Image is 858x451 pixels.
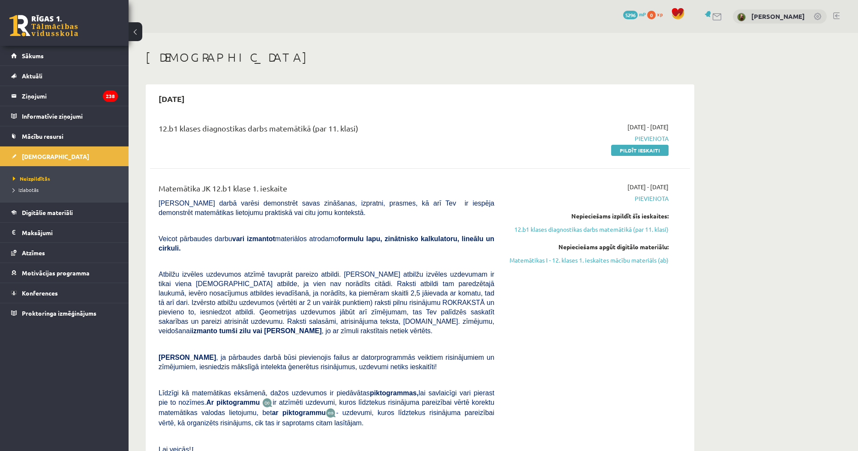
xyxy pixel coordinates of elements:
span: Izlabotās [13,186,39,193]
span: , ja pārbaudes darbā būsi pievienojis failus ar datorprogrammās veiktiem risinājumiem un zīmējumi... [159,354,494,370]
a: [DEMOGRAPHIC_DATA] [11,146,118,166]
a: Mācību resursi [11,126,118,146]
b: formulu lapu, zinātnisko kalkulatoru, lineālu un cirkuli. [159,235,494,252]
a: Proktoringa izmēģinājums [11,303,118,323]
a: 12.b1 klases diagnostikas darbs matemātikā (par 11. klasi) [507,225,669,234]
span: Mācību resursi [22,132,63,140]
i: 238 [103,90,118,102]
span: Motivācijas programma [22,269,90,277]
div: Matemātika JK 12.b1 klase 1. ieskaite [159,182,494,198]
a: Neizpildītās [13,175,120,182]
span: [DATE] - [DATE] [627,122,669,131]
span: Aktuāli [22,72,42,80]
span: Sākums [22,52,44,60]
span: Veicot pārbaudes darbu materiālos atrodamo [159,235,494,252]
span: Atzīmes [22,249,45,257]
a: [PERSON_NAME] [751,12,805,21]
span: Līdzīgi kā matemātikas eksāmenā, dažos uzdevumos ir piedāvātas lai savlaicīgi vari pierast pie to... [159,389,494,406]
a: 0 xp [647,11,667,18]
legend: Maksājumi [22,223,118,242]
div: 12.b1 klases diagnostikas darbs matemātikā (par 11. klasi) [159,122,494,138]
img: JfuEzvunn4EvwAAAAASUVORK5CYII= [262,398,273,408]
span: Proktoringa izmēģinājums [22,309,96,317]
a: Pildīt ieskaiti [611,145,669,156]
img: Lauris Daniels Jakovļevs [737,13,746,21]
h1: [DEMOGRAPHIC_DATA] [146,50,694,65]
a: Rīgas 1. Tālmācības vidusskola [9,15,78,36]
a: Ziņojumi238 [11,86,118,106]
a: Matemātikas I - 12. klases 1. ieskaites mācību materiāls (ab) [507,256,669,265]
a: Motivācijas programma [11,263,118,283]
span: [DEMOGRAPHIC_DATA] [22,152,89,160]
a: Izlabotās [13,186,120,194]
span: xp [657,11,663,18]
a: Aktuāli [11,66,118,86]
img: wKvN42sLe3LLwAAAABJRU5ErkJggg== [326,408,336,418]
b: izmanto [192,327,217,335]
span: 5296 [623,11,638,19]
span: Pievienota [507,134,669,143]
span: 0 [647,11,656,19]
a: Informatīvie ziņojumi [11,106,118,126]
legend: Informatīvie ziņojumi [22,106,118,126]
span: Konferences [22,289,58,297]
a: Atzīmes [11,243,118,263]
b: Ar piktogrammu [206,399,260,406]
a: Digitālie materiāli [11,203,118,222]
div: Nepieciešams izpildīt šīs ieskaites: [507,212,669,221]
span: Pievienota [507,194,669,203]
span: [DATE] - [DATE] [627,182,669,191]
span: [PERSON_NAME] darbā varēsi demonstrēt savas zināšanas, izpratni, prasmes, kā arī Tev ir iespēja d... [159,200,494,216]
a: Konferences [11,283,118,303]
b: piktogrammas, [370,389,419,397]
span: mP [639,11,646,18]
span: [PERSON_NAME] [159,354,216,361]
a: Maksājumi [11,223,118,242]
b: vari izmantot [232,235,275,242]
b: tumši zilu vai [PERSON_NAME] [219,327,321,335]
span: Atbilžu izvēles uzdevumos atzīmē tavuprāt pareizo atbildi. [PERSON_NAME] atbilžu izvēles uzdevuma... [159,271,494,335]
h2: [DATE] [150,89,193,109]
span: Digitālie materiāli [22,209,73,216]
span: Neizpildītās [13,175,50,182]
b: ar piktogrammu [272,409,326,416]
span: ir atzīmēti uzdevumi, kuros līdztekus risinājuma pareizībai vērtē korektu matemātikas valodas lie... [159,399,494,416]
a: 5296 mP [623,11,646,18]
div: Nepieciešams apgūt digitālo materiālu: [507,242,669,251]
a: Sākums [11,46,118,66]
legend: Ziņojumi [22,86,118,106]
